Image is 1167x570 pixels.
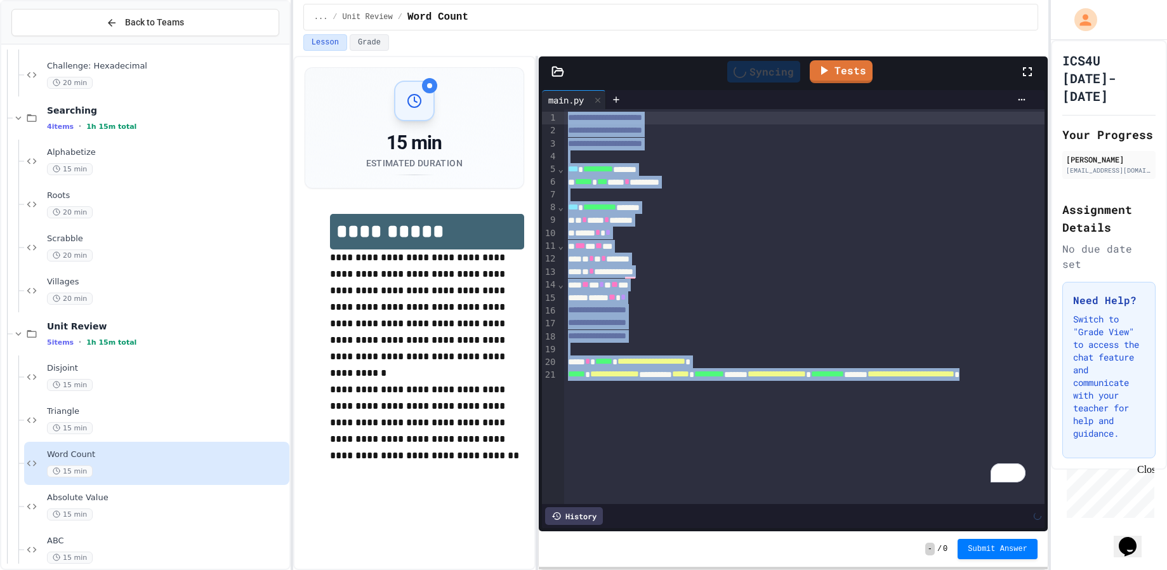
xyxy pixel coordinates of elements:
[47,536,287,547] span: ABC
[542,112,558,124] div: 1
[47,61,287,72] span: Challenge: Hexadecimal
[47,147,287,158] span: Alphabetize
[47,163,93,175] span: 15 min
[47,493,287,503] span: Absolute Value
[542,240,558,253] div: 11
[47,449,287,460] span: Word Count
[542,292,558,305] div: 15
[542,150,558,163] div: 4
[47,363,287,374] span: Disjoint
[86,338,136,347] span: 1h 15m total
[47,234,287,244] span: Scrabble
[1073,313,1145,440] p: Switch to "Grade View" to access the chat feature and communicate with your teacher for help and ...
[125,16,184,29] span: Back to Teams
[47,123,74,131] span: 4 items
[542,138,558,150] div: 3
[542,176,558,189] div: 6
[968,544,1027,554] span: Submit Answer
[333,12,337,22] span: /
[47,277,287,288] span: Villages
[1066,166,1152,175] div: [EMAIL_ADDRESS][DOMAIN_NAME]
[47,190,287,201] span: Roots
[542,227,558,240] div: 10
[558,164,564,174] span: Fold line
[542,305,558,317] div: 16
[398,12,402,22] span: /
[558,241,564,251] span: Fold line
[47,422,93,434] span: 15 min
[11,9,279,36] button: Back to Teams
[47,552,93,564] span: 15 min
[1066,154,1152,165] div: [PERSON_NAME]
[1114,519,1154,557] iframe: chat widget
[79,337,81,347] span: •
[542,317,558,330] div: 17
[350,34,389,51] button: Grade
[545,507,603,525] div: History
[47,105,287,116] span: Searching
[943,544,947,554] span: 0
[558,202,564,212] span: Fold line
[542,189,558,201] div: 7
[314,12,328,22] span: ...
[1062,201,1156,236] h2: Assignment Details
[47,249,93,262] span: 20 min
[407,10,468,25] span: Word Count
[542,93,590,107] div: main.py
[47,508,93,520] span: 15 min
[542,331,558,343] div: 18
[542,253,558,265] div: 12
[366,157,463,169] div: Estimated Duration
[542,163,558,176] div: 5
[810,60,873,83] a: Tests
[564,109,1045,504] div: To enrich screen reader interactions, please activate Accessibility in Grammarly extension settings
[1073,293,1145,308] h3: Need Help?
[542,90,606,109] div: main.py
[542,124,558,137] div: 2
[1062,126,1156,143] h2: Your Progress
[542,266,558,279] div: 13
[542,214,558,227] div: 9
[958,539,1038,559] button: Submit Answer
[542,369,558,395] div: 21
[5,5,88,81] div: Chat with us now!Close
[47,206,93,218] span: 20 min
[542,201,558,214] div: 8
[343,12,393,22] span: Unit Review
[542,343,558,356] div: 19
[47,465,93,477] span: 15 min
[1062,464,1154,518] iframe: chat widget
[47,379,93,391] span: 15 min
[86,123,136,131] span: 1h 15m total
[937,544,942,554] span: /
[47,77,93,89] span: 20 min
[366,131,463,154] div: 15 min
[542,279,558,291] div: 14
[1062,51,1156,105] h1: ICS4U [DATE]-[DATE]
[558,279,564,289] span: Fold line
[542,356,558,369] div: 20
[47,321,287,332] span: Unit Review
[47,293,93,305] span: 20 min
[925,543,935,555] span: -
[303,34,347,51] button: Lesson
[47,406,287,417] span: Triangle
[1062,241,1156,272] div: No due date set
[727,61,800,83] div: Syncing
[1061,5,1100,34] div: My Account
[79,121,81,131] span: •
[47,338,74,347] span: 5 items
